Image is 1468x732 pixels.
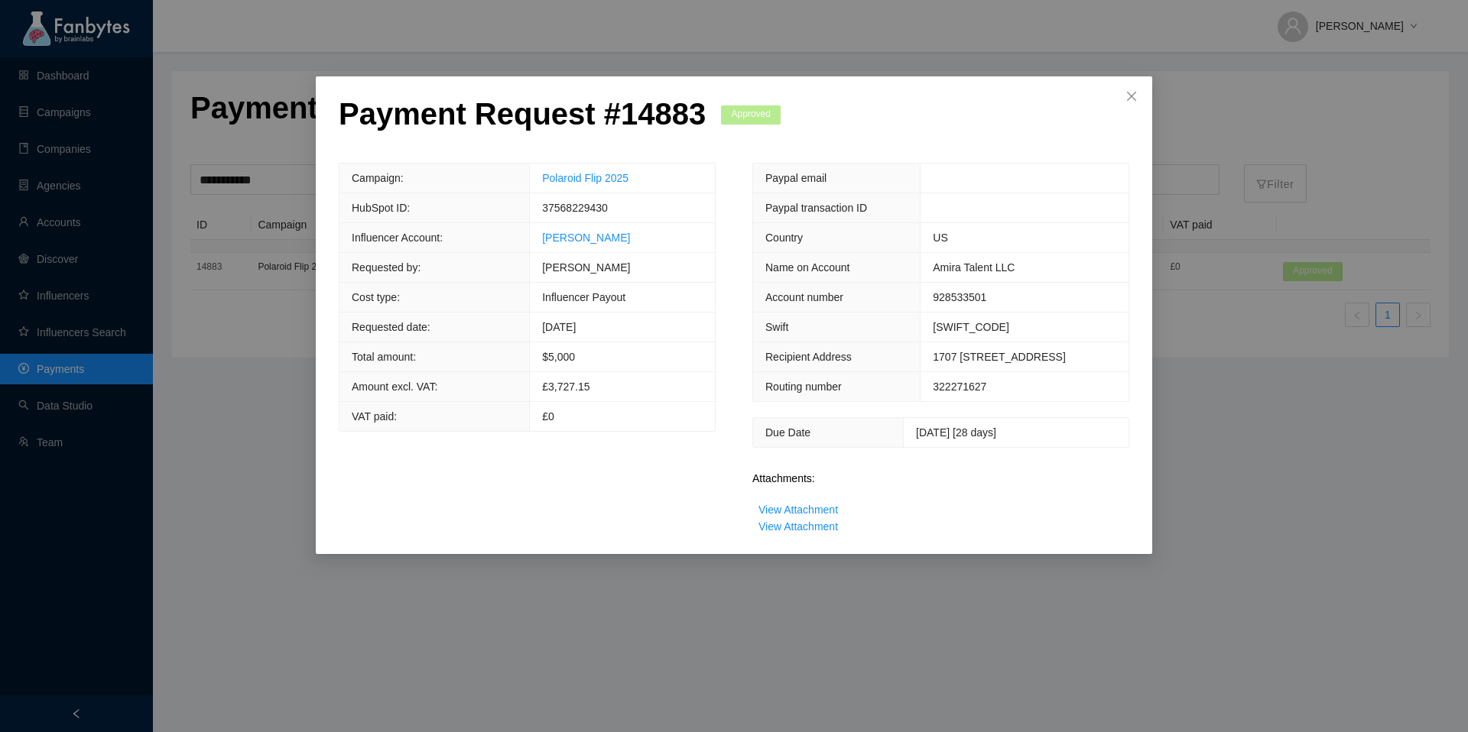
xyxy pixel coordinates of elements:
span: 322271627 [933,381,986,393]
span: Routing number [765,381,842,393]
span: [DATE] [28 days] [916,426,996,439]
span: Paypal email [765,172,827,184]
span: Amount excl. VAT: [352,381,437,393]
span: 37568229430 [542,202,608,214]
span: VAT paid: [352,410,397,423]
p: Payment Request # 14883 [339,96,706,132]
span: close [1125,90,1138,102]
span: Recipient Address [765,351,852,363]
span: Name on Account [765,261,850,274]
span: $ 5,000 [542,351,575,363]
span: Due Date [765,426,810,439]
span: Account number [765,291,843,303]
span: Amira Talent LLC [933,261,1015,274]
a: [PERSON_NAME] [542,232,630,244]
span: Approved [721,105,781,125]
span: Influencer Payout [542,291,625,303]
span: Swift [765,321,788,333]
span: 1707 [STREET_ADDRESS] [933,351,1066,363]
a: View Attachment [758,520,838,533]
span: Cost type: [352,291,400,303]
span: [SWIFT_CODE] [933,321,1009,333]
button: Close [1111,76,1152,118]
span: £0 [542,410,554,423]
span: [DATE] [542,321,576,333]
a: View Attachment [758,504,838,516]
span: Requested by: [352,261,421,274]
span: [PERSON_NAME] [542,261,630,274]
span: Requested date: [352,321,430,333]
a: Polaroid Flip 2025 [542,172,628,184]
span: Campaign: [352,172,404,184]
span: Influencer Account: [352,232,443,244]
span: US [933,232,947,244]
span: 928533501 [933,291,986,303]
span: Total amount: [352,351,416,363]
span: Paypal transaction ID [765,202,867,214]
span: Country [765,232,803,244]
span: HubSpot ID: [352,202,410,214]
span: £3,727.15 [542,381,589,393]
